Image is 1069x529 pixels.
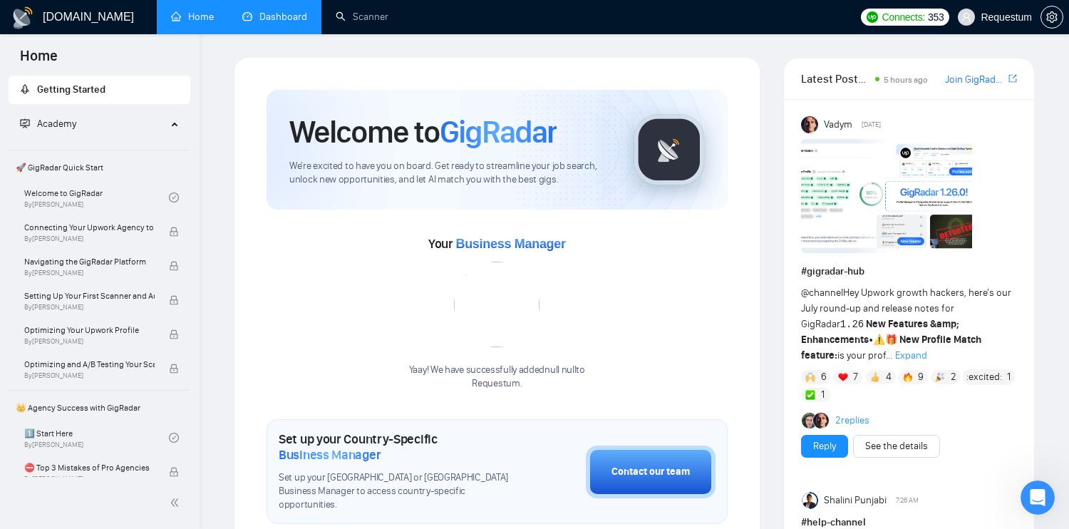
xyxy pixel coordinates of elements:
[634,114,705,185] img: gigradar-logo.png
[24,235,155,243] span: By [PERSON_NAME]
[853,370,858,384] span: 7
[805,390,815,400] img: ✅
[865,438,928,454] a: See the details
[279,471,515,512] span: Set up your [GEOGRAPHIC_DATA] or [GEOGRAPHIC_DATA] Business Manager to access country-specific op...
[24,182,169,213] a: Welcome to GigRadarBy[PERSON_NAME]
[440,113,557,151] span: GigRadar
[24,303,155,312] span: By [PERSON_NAME]
[10,394,189,422] span: 👑 Agency Success with GigRadar
[895,349,927,361] span: Expand
[801,287,843,299] span: @channel
[886,370,892,384] span: 4
[24,461,155,475] span: ⛔ Top 3 Mistakes of Pro Agencies
[821,388,825,402] span: 1
[279,431,515,463] h1: Set up your Country-Specific
[24,357,155,371] span: Optimizing and A/B Testing Your Scanner for Better Results
[24,255,155,269] span: Navigating the GigRadar Platform
[1040,6,1063,29] button: setting
[801,139,972,253] img: F09AC4U7ATU-image.png
[805,372,815,382] img: 🙌
[37,83,105,96] span: Getting Started
[801,435,848,458] button: Reply
[169,227,179,237] span: lock
[867,11,878,23] img: upwork-logo.png
[24,371,155,380] span: By [PERSON_NAME]
[966,369,1002,385] span: :excited:
[9,76,190,104] li: Getting Started
[853,435,940,458] button: See the details
[873,334,885,346] span: ⚠️
[428,236,566,252] span: Your
[951,370,956,384] span: 2
[935,372,945,382] img: 🎉
[24,289,155,303] span: Setting Up Your First Scanner and Auto-Bidder
[821,370,827,384] span: 6
[903,372,913,382] img: 🔥
[918,370,924,384] span: 9
[169,261,179,271] span: lock
[801,264,1017,279] h1: # gigradar-hub
[928,9,944,25] span: 353
[896,494,919,507] span: 7:26 AM
[24,220,155,235] span: Connecting Your Upwork Agency to GigRadar
[870,372,880,382] img: 👍
[169,433,179,443] span: check-circle
[279,447,381,463] span: Business Manager
[24,475,155,483] span: By [PERSON_NAME]
[289,160,611,187] span: We're excited to have you on board. Get ready to streamline your job search, unlock new opportuni...
[882,9,925,25] span: Connects:
[20,118,30,128] span: fund-projection-screen
[1041,11,1063,23] span: setting
[801,116,818,133] img: Vadym
[813,438,836,454] a: Reply
[169,295,179,305] span: lock
[171,11,214,23] a: homeHome
[169,364,179,374] span: lock
[455,237,565,251] span: Business Manager
[11,6,34,29] img: logo
[838,372,848,382] img: ❤️
[961,12,971,22] span: user
[824,117,852,133] span: Vadym
[20,84,30,94] span: rocket
[170,495,184,510] span: double-left
[289,113,557,151] h1: Welcome to
[24,337,155,346] span: By [PERSON_NAME]
[801,70,871,88] span: Latest Posts from the GigRadar Community
[801,318,960,346] strong: New Features &amp; Enhancements
[24,323,155,337] span: Optimizing Your Upwork Profile
[169,467,179,477] span: lock
[9,46,69,76] span: Home
[801,287,1011,361] span: Hey Upwork growth hackers, here's our July round-up and release notes for GigRadar • is your prof...
[884,75,928,85] span: 5 hours ago
[169,192,179,202] span: check-circle
[409,377,585,391] p: Requestum .
[454,262,539,347] img: error
[37,118,76,130] span: Academy
[1040,11,1063,23] a: setting
[1008,72,1017,86] a: export
[409,364,585,391] div: Yaay! We have successfully added null null to
[835,414,869,428] a: 2replies
[801,492,818,509] img: Shalini Punjabi
[611,464,690,480] div: Contact our team
[1021,481,1055,515] iframe: Intercom live chat
[336,11,388,23] a: searchScanner
[10,153,189,182] span: 🚀 GigRadar Quick Start
[242,11,307,23] a: dashboardDashboard
[840,319,864,330] code: 1.26
[20,118,76,130] span: Academy
[24,422,169,453] a: 1️⃣ Start HereBy[PERSON_NAME]
[586,446,716,498] button: Contact our team
[945,72,1006,88] a: Join GigRadar Slack Community
[885,334,897,346] span: 🎁
[1008,73,1017,84] span: export
[1007,370,1011,384] span: 1
[824,493,887,508] span: Shalini Punjabi
[169,329,179,339] span: lock
[862,118,881,131] span: [DATE]
[802,413,817,428] img: Alex B
[24,269,155,277] span: By [PERSON_NAME]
